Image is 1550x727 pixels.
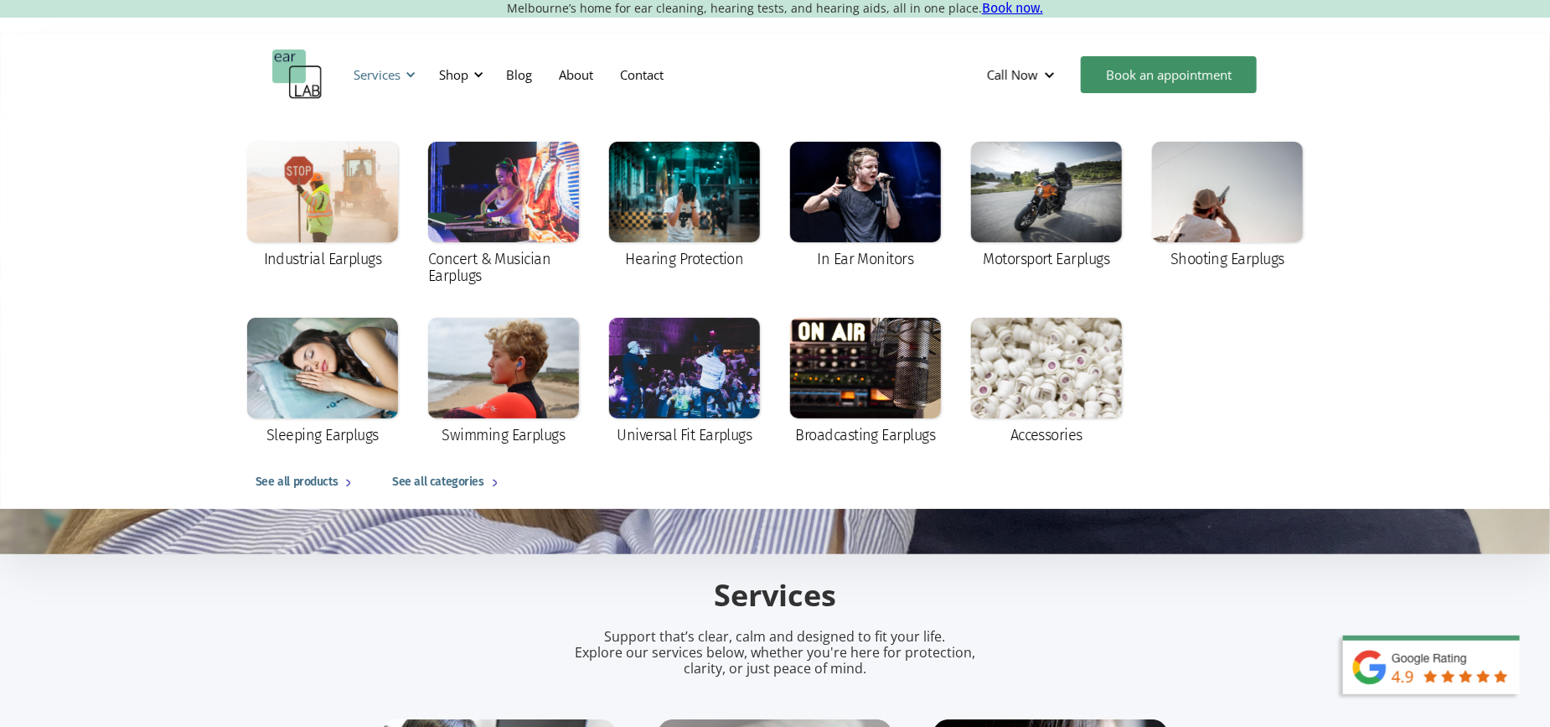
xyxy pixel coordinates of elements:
[493,50,545,99] a: Blog
[354,66,400,83] div: Services
[963,309,1130,455] a: Accessories
[429,49,488,100] div: Shop
[375,455,521,509] a: See all categories
[420,309,587,455] a: Swimming Earplugs
[782,133,949,279] a: In Ear Monitors
[239,455,375,509] a: See all products
[239,309,406,455] a: Sleeping Earplugs
[1081,56,1257,93] a: Book an appointment
[607,50,677,99] a: Contact
[439,66,468,83] div: Shop
[1170,251,1284,267] div: Shooting Earplugs
[392,472,483,492] div: See all categories
[782,309,949,455] a: Broadcasting Earplugs
[974,49,1072,100] div: Call Now
[256,472,338,492] div: See all products
[818,251,914,267] div: In Ear Monitors
[344,49,421,100] div: Services
[987,66,1038,83] div: Call Now
[266,427,379,444] div: Sleeping Earplugs
[601,309,768,455] a: Universal Fit Earplugs
[428,251,579,284] div: Concert & Musician Earplugs
[617,427,752,444] div: Universal Fit Earplugs
[601,133,768,279] a: Hearing Protection
[272,49,323,100] a: home
[984,251,1110,267] div: Motorsport Earplugs
[442,427,566,444] div: Swimming Earplugs
[381,576,1169,615] h2: Services
[553,629,997,678] p: Support that’s clear, calm and designed to fit your life. Explore our services below, whether you...
[1144,133,1311,279] a: Shooting Earplugs
[239,133,406,279] a: Industrial Earplugs
[545,50,607,99] a: About
[264,251,382,267] div: Industrial Earplugs
[796,427,936,444] div: Broadcasting Earplugs
[1010,427,1082,444] div: Accessories
[963,133,1130,279] a: Motorsport Earplugs
[420,133,587,296] a: Concert & Musician Earplugs
[625,251,743,267] div: Hearing Protection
